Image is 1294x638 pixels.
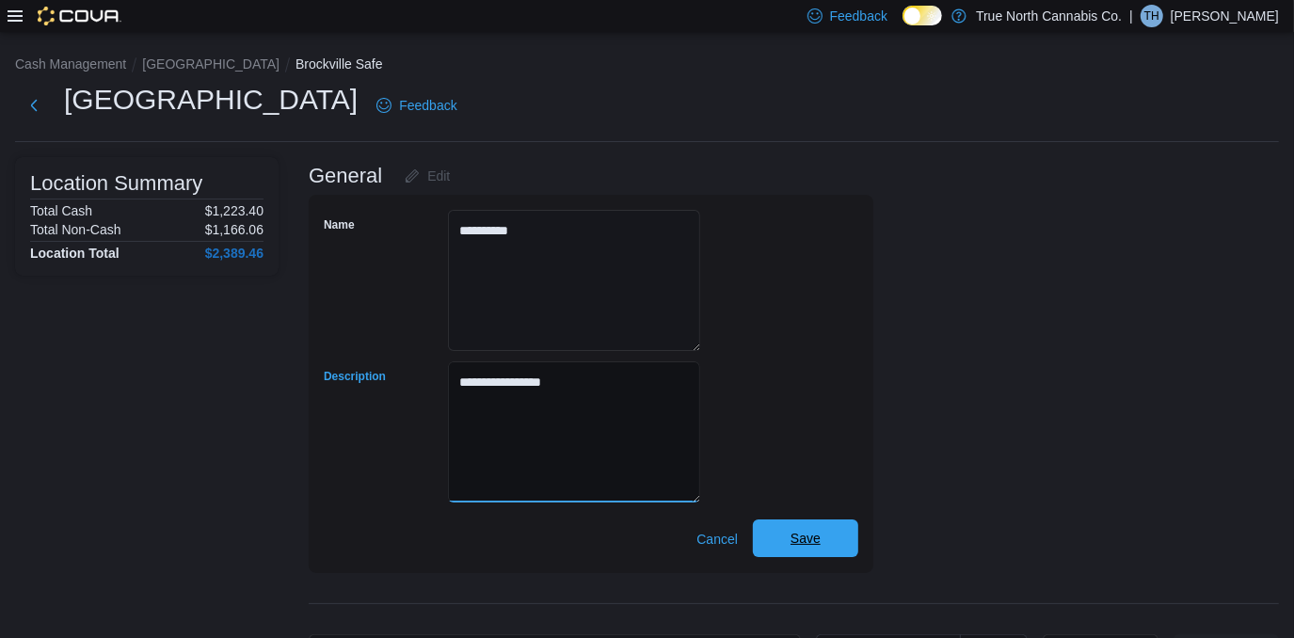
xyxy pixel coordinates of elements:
h4: Location Total [30,246,120,261]
span: TH [1144,5,1159,27]
span: Cancel [696,530,738,549]
button: Next [15,87,53,124]
button: Save [753,519,858,557]
h4: $2,389.46 [205,246,264,261]
button: [GEOGRAPHIC_DATA] [142,56,280,72]
h3: General [309,165,382,187]
p: $1,223.40 [205,203,264,218]
a: Feedback [369,87,464,124]
span: Save [791,529,821,548]
span: Feedback [399,96,456,115]
h6: Total Non-Cash [30,222,121,237]
span: Dark Mode [903,25,903,26]
nav: An example of EuiBreadcrumbs [15,55,1279,77]
button: Brockville Safe [296,56,383,72]
div: Toni Howell [1141,5,1163,27]
button: Edit [397,157,457,195]
span: Feedback [830,7,887,25]
p: | [1129,5,1133,27]
h3: Location Summary [30,172,202,195]
button: Cash Management [15,56,126,72]
p: True North Cannabis Co. [976,5,1122,27]
label: Description [324,369,386,384]
button: Cancel [689,520,745,558]
span: Edit [427,167,450,185]
p: [PERSON_NAME] [1171,5,1279,27]
h6: Total Cash [30,203,92,218]
h1: [GEOGRAPHIC_DATA] [64,81,358,119]
input: Dark Mode [903,6,942,25]
label: Name [324,217,355,232]
img: Cova [38,7,121,25]
p: $1,166.06 [205,222,264,237]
